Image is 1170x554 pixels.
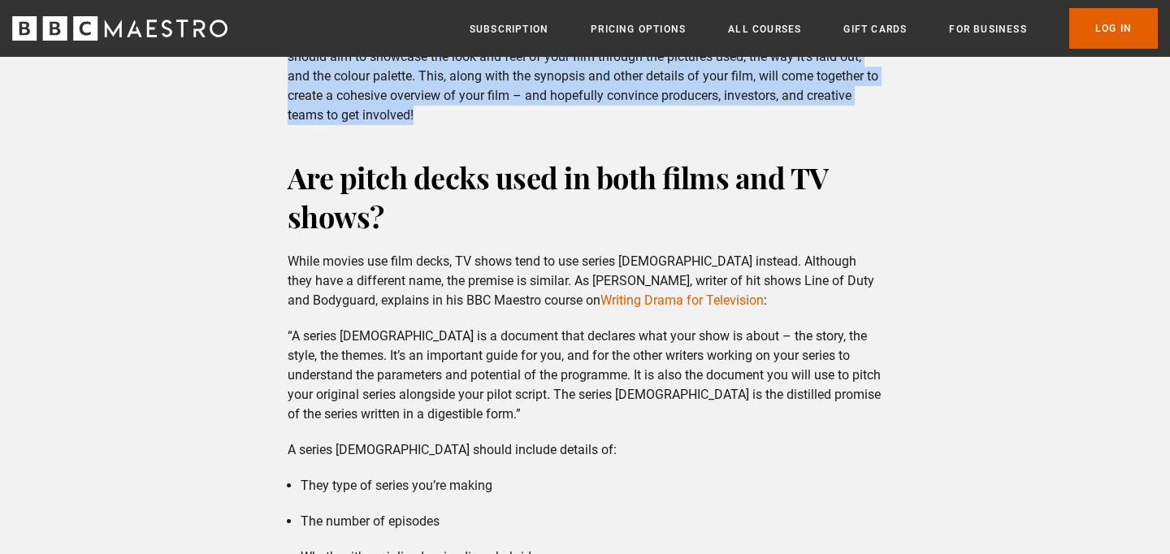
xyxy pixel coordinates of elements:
[728,21,801,37] a: All Courses
[470,8,1158,49] nav: Primary
[288,440,883,460] p: A series [DEMOGRAPHIC_DATA] should include details of:
[591,21,686,37] a: Pricing Options
[301,476,883,496] li: They type of series you’re making
[301,512,883,531] li: The number of episodes
[470,21,548,37] a: Subscription
[288,252,883,310] p: While movies use film decks, TV shows tend to use series [DEMOGRAPHIC_DATA] instead. Although the...
[12,16,227,41] svg: BBC Maestro
[1069,8,1158,49] a: Log In
[288,327,883,424] p: “A series [DEMOGRAPHIC_DATA] is a document that declares what your show is about – the story, the...
[288,28,883,125] p: It’s as important to get the visual element of your pitch deck right as it is to nail the written...
[600,292,764,308] a: Writing Drama for Television
[288,158,883,236] h2: Are pitch decks used in both films and TV shows?
[949,21,1026,37] a: For business
[843,21,907,37] a: Gift Cards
